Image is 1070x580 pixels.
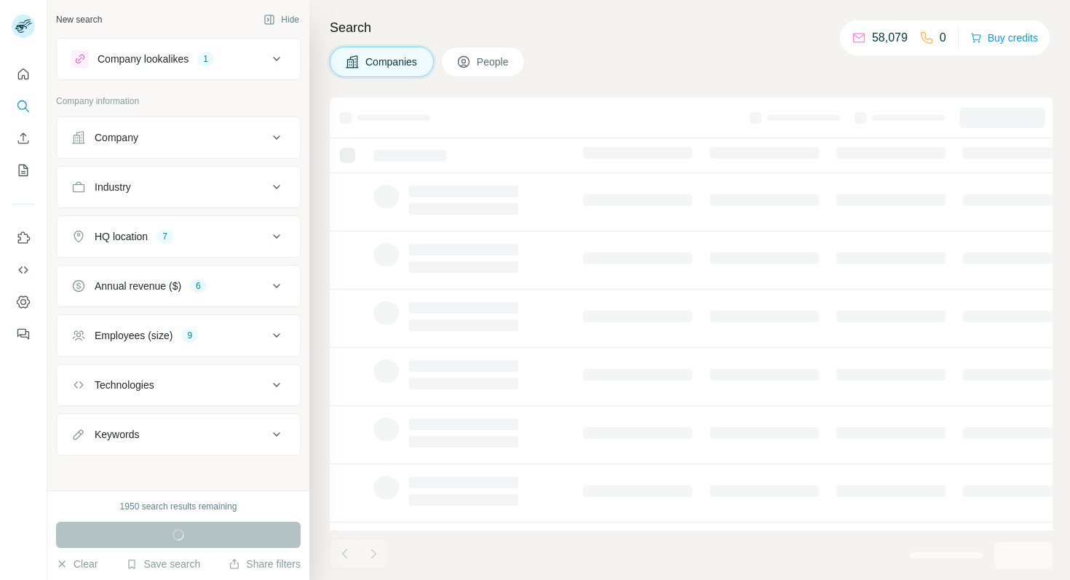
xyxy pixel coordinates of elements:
span: Companies [365,55,419,69]
div: 1 [197,52,214,65]
button: Clear [56,557,98,571]
span: People [477,55,510,69]
button: Use Surfe API [12,257,35,283]
button: Search [12,93,35,119]
button: Share filters [229,557,301,571]
button: Industry [57,170,300,204]
div: Keywords [95,427,139,442]
p: 58,079 [872,29,908,47]
div: Company lookalikes [98,52,189,66]
button: Enrich CSV [12,125,35,151]
div: New search [56,13,102,26]
button: HQ location7 [57,219,300,254]
button: Quick start [12,61,35,87]
button: My lists [12,157,35,183]
button: Annual revenue ($)6 [57,269,300,303]
button: Technologies [57,368,300,402]
button: Company lookalikes1 [57,41,300,76]
button: Keywords [57,417,300,452]
div: 6 [190,279,207,293]
p: 0 [940,29,946,47]
button: Hide [253,9,309,31]
div: HQ location [95,229,148,244]
button: Use Surfe on LinkedIn [12,225,35,251]
div: Company [95,130,138,145]
div: Employees (size) [95,328,173,343]
button: Feedback [12,321,35,347]
button: Dashboard [12,289,35,315]
div: Technologies [95,378,154,392]
button: Employees (size)9 [57,318,300,353]
button: Company [57,120,300,155]
div: 7 [156,230,173,243]
div: Industry [95,180,131,194]
button: Save search [126,557,200,571]
p: Company information [56,95,301,108]
div: 9 [181,329,198,342]
button: Buy credits [970,28,1038,48]
div: Annual revenue ($) [95,279,181,293]
div: 1950 search results remaining [120,500,237,513]
h4: Search [330,17,1053,38]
